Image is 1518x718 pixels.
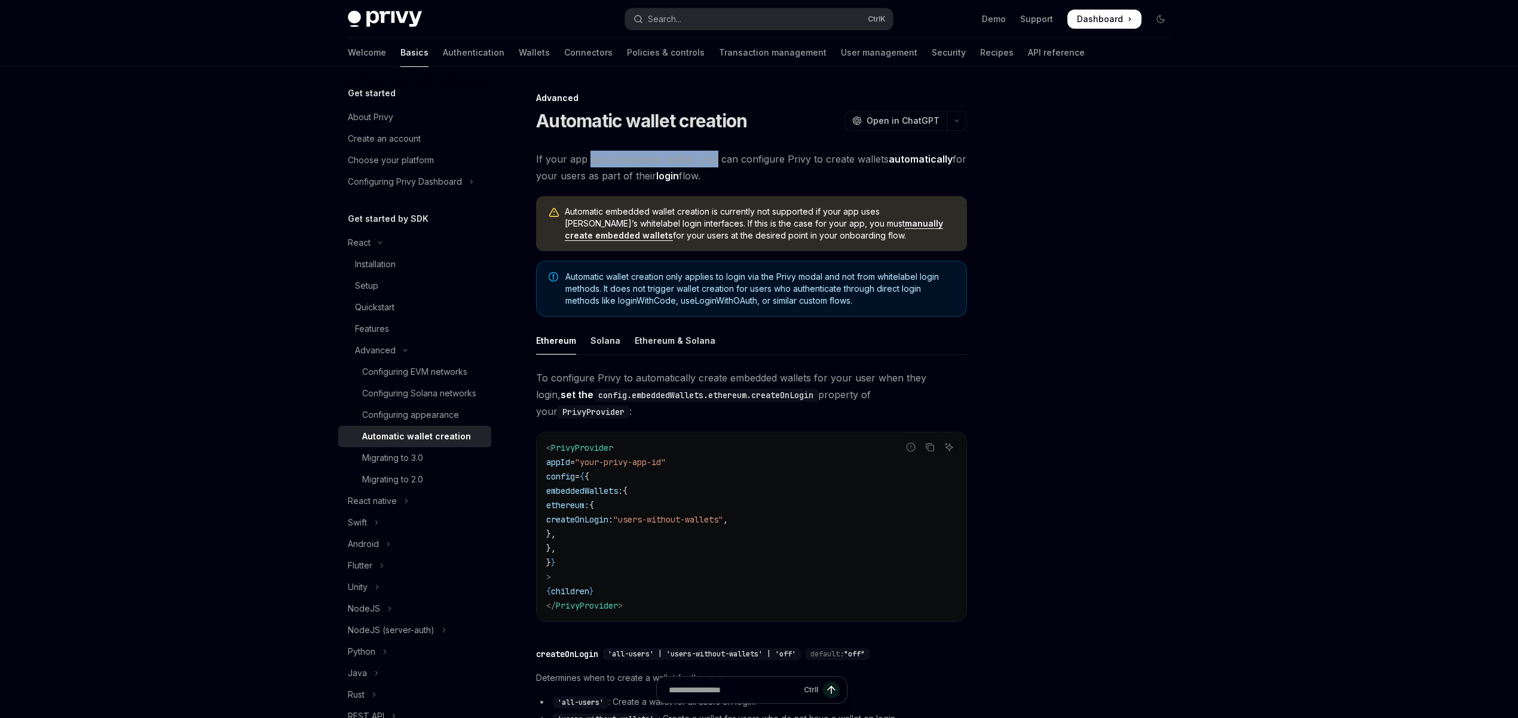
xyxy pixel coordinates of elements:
[593,389,818,402] code: config.embeddedWallets.ethereum.createOnLogin
[536,326,576,355] div: Ethereum
[1020,13,1053,25] a: Support
[941,439,957,455] button: Ask AI
[536,92,967,104] div: Advanced
[932,38,966,67] a: Security
[519,38,550,67] a: Wallets
[565,271,954,307] span: Automatic wallet creation only applies to login via the Privy modal and not from whitelabel login...
[348,212,429,226] h5: Get started by SDK
[348,86,396,100] h5: Get started
[546,471,575,482] span: config
[338,404,491,426] a: Configuring appearance
[980,38,1014,67] a: Recipes
[338,275,491,297] a: Setup
[338,512,491,533] button: Toggle Swift section
[338,684,491,705] button: Toggle Rust section
[355,322,389,336] div: Features
[635,326,715,355] div: Ethereum & Solana
[551,442,613,453] span: PrivyProvider
[844,111,947,131] button: Open in ChatGPT
[618,600,623,611] span: >
[810,649,844,659] span: default:
[608,649,796,659] span: 'all-users' | 'users-without-wallets' | 'off'
[362,386,476,401] div: Configuring Solana networks
[400,38,429,67] a: Basics
[348,623,434,637] div: NodeJS (server-auth)
[338,318,491,340] a: Features
[627,38,705,67] a: Policies & controls
[338,253,491,275] a: Installation
[536,110,747,132] h1: Automatic wallet creation
[348,580,368,594] div: Unity
[355,257,396,271] div: Installation
[551,586,589,597] span: children
[338,555,491,576] button: Toggle Flutter section
[558,405,629,418] code: PrivyProvider
[348,666,367,680] div: Java
[355,279,378,293] div: Setup
[648,12,681,26] div: Search...
[348,537,379,551] div: Android
[338,426,491,447] a: Automatic wallet creation
[348,236,371,250] div: React
[338,297,491,318] a: Quickstart
[348,558,372,573] div: Flutter
[348,644,375,659] div: Python
[362,408,459,422] div: Configuring appearance
[443,38,504,67] a: Authentication
[546,572,551,582] span: >
[338,361,491,383] a: Configuring EVM networks
[338,469,491,490] a: Migrating to 2.0
[348,132,421,146] div: Create an account
[823,682,840,698] button: Send message
[536,648,598,660] div: createOnLogin
[867,115,939,127] span: Open in ChatGPT
[982,13,1006,25] a: Demo
[338,171,491,193] button: Toggle Configuring Privy Dashboard section
[549,272,558,282] svg: Note
[355,300,394,314] div: Quickstart
[348,494,397,508] div: React native
[589,586,594,597] span: }
[362,365,467,379] div: Configuring EVM networks
[362,451,423,465] div: Migrating to 3.0
[338,340,491,361] button: Toggle Advanced section
[546,485,623,496] span: embeddedWallets:
[338,383,491,404] a: Configuring Solana networks
[556,600,618,611] span: PrivyProvider
[546,528,556,539] span: },
[546,457,570,468] span: appId
[338,662,491,684] button: Toggle Java section
[546,500,589,511] span: ethereum:
[570,457,575,468] span: =
[338,533,491,555] button: Toggle Android section
[546,557,551,568] span: }
[362,429,471,444] div: Automatic wallet creation
[575,471,580,482] span: =
[338,619,491,641] button: Toggle NodeJS (server-auth) section
[625,8,893,30] button: Open search
[903,439,919,455] button: Report incorrect code
[623,485,628,496] span: {
[844,649,865,659] span: "off"
[575,457,666,468] span: "your-privy-app-id"
[1077,13,1123,25] span: Dashboard
[922,439,938,455] button: Copy the contents from the code block
[338,128,491,149] a: Create an account
[590,326,620,355] div: Solana
[348,110,393,124] div: About Privy
[580,471,584,482] span: {
[551,557,556,568] span: }
[536,369,967,420] span: To configure Privy to automatically create embedded wallets for your user when they login, proper...
[564,38,613,67] a: Connectors
[546,600,556,611] span: </
[348,153,434,167] div: Choose your platform
[546,442,551,453] span: <
[719,38,827,67] a: Transaction management
[669,677,799,703] input: Ask a question...
[348,38,386,67] a: Welcome
[348,515,367,530] div: Swift
[1151,10,1170,29] button: Toggle dark mode
[536,151,967,184] span: If your app uses embedded wallets, you can configure Privy to create wallets for your users as pa...
[338,641,491,662] button: Toggle Python section
[355,343,396,358] div: Advanced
